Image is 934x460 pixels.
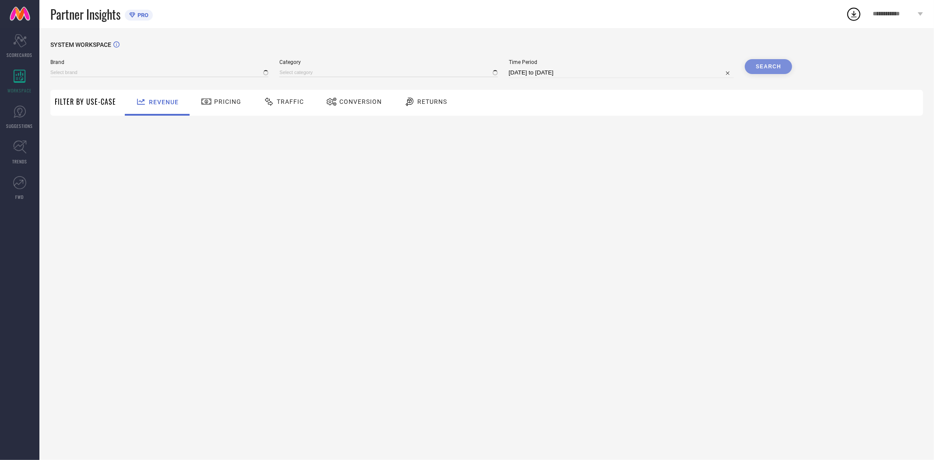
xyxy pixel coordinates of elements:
span: Revenue [149,99,179,106]
span: FWD [16,194,24,200]
span: PRO [135,12,148,18]
span: SCORECARDS [7,52,33,58]
span: SYSTEM WORKSPACE [50,41,111,48]
span: Time Period [509,59,734,65]
span: Pricing [214,98,241,105]
span: SUGGESTIONS [7,123,33,129]
span: TRENDS [12,158,27,165]
input: Select category [279,68,497,77]
span: Category [279,59,497,65]
input: Select brand [50,68,268,77]
span: Returns [417,98,447,105]
input: Select time period [509,67,734,78]
span: WORKSPACE [8,87,32,94]
span: Filter By Use-Case [55,96,116,107]
span: Conversion [339,98,382,105]
span: Partner Insights [50,5,120,23]
span: Brand [50,59,268,65]
span: Traffic [277,98,304,105]
div: Open download list [846,6,862,22]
